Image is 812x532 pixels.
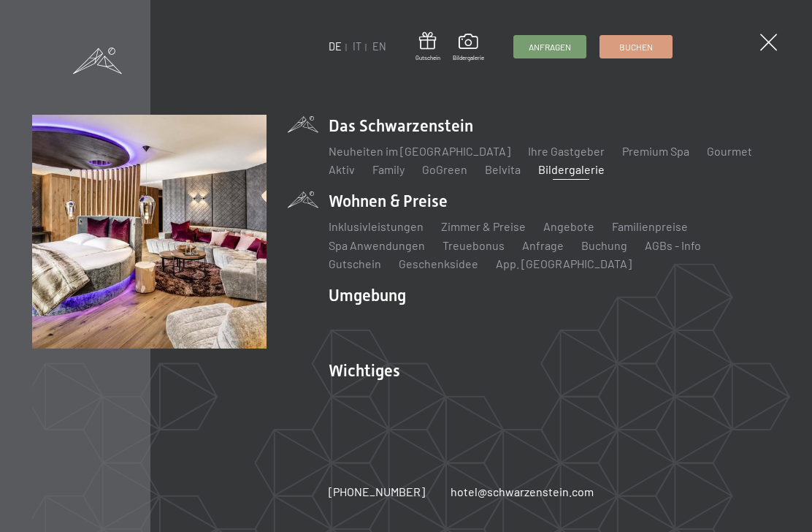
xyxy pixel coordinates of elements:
a: Zimmer & Preise [441,219,526,233]
a: AGBs - Info [645,238,701,252]
a: GoGreen [422,162,467,176]
a: Anfrage [522,238,564,252]
span: Bildergalerie [453,54,484,62]
a: App. [GEOGRAPHIC_DATA] [496,256,632,270]
a: Spa Anwendungen [329,238,425,252]
a: Geschenksidee [399,256,478,270]
span: Gutschein [415,54,440,62]
a: Family [372,162,405,176]
a: Angebote [543,219,594,233]
a: Premium Spa [622,144,689,158]
a: Gutschein [415,32,440,62]
a: Gutschein [329,256,381,270]
a: Bildergalerie [538,162,605,176]
a: Aktiv [329,162,355,176]
a: Inklusivleistungen [329,219,424,233]
a: Buchung [581,238,627,252]
a: Ihre Gastgeber [528,144,605,158]
a: Anfragen [514,36,586,58]
a: Bildergalerie [453,34,484,61]
a: DE [329,40,342,53]
a: Neuheiten im [GEOGRAPHIC_DATA] [329,144,510,158]
a: Treuebonus [443,238,505,252]
a: Belvita [485,162,521,176]
span: Anfragen [529,41,571,53]
a: hotel@schwarzenstein.com [451,484,594,500]
span: Buchen [619,41,653,53]
a: Familienpreise [612,219,688,233]
a: Gourmet [707,144,752,158]
a: IT [353,40,361,53]
a: EN [372,40,386,53]
a: Buchen [600,36,672,58]
a: [PHONE_NUMBER] [329,484,425,500]
span: [PHONE_NUMBER] [329,484,425,498]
